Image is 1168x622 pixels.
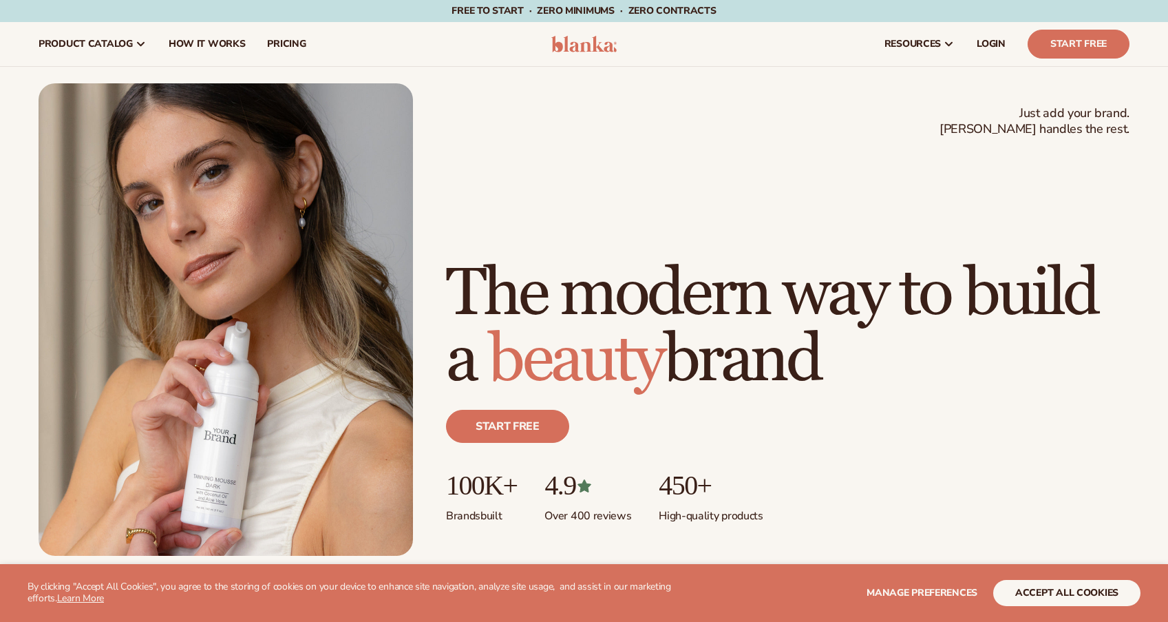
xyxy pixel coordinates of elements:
[39,39,133,50] span: product catalog
[884,39,941,50] span: resources
[993,580,1140,606] button: accept all cookies
[488,320,663,400] span: beauty
[446,501,517,523] p: Brands built
[544,501,631,523] p: Over 400 reviews
[867,580,977,606] button: Manage preferences
[939,105,1129,138] span: Just add your brand. [PERSON_NAME] handles the rest.
[977,39,1006,50] span: LOGIN
[169,39,246,50] span: How It Works
[256,22,317,66] a: pricing
[966,22,1017,66] a: LOGIN
[1028,30,1129,59] a: Start Free
[446,261,1129,393] h1: The modern way to build a brand
[28,581,686,605] p: By clicking "Accept All Cookies", you agree to the storing of cookies on your device to enhance s...
[544,470,631,501] p: 4.9
[873,22,966,66] a: resources
[551,36,617,52] img: logo
[57,592,104,605] a: Learn More
[659,470,763,501] p: 450+
[452,4,716,17] span: Free to start · ZERO minimums · ZERO contracts
[659,501,763,523] p: High-quality products
[867,586,977,599] span: Manage preferences
[267,39,306,50] span: pricing
[28,22,158,66] a: product catalog
[446,410,569,443] a: Start free
[39,83,413,556] img: Female holding tanning mousse.
[158,22,257,66] a: How It Works
[446,470,517,501] p: 100K+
